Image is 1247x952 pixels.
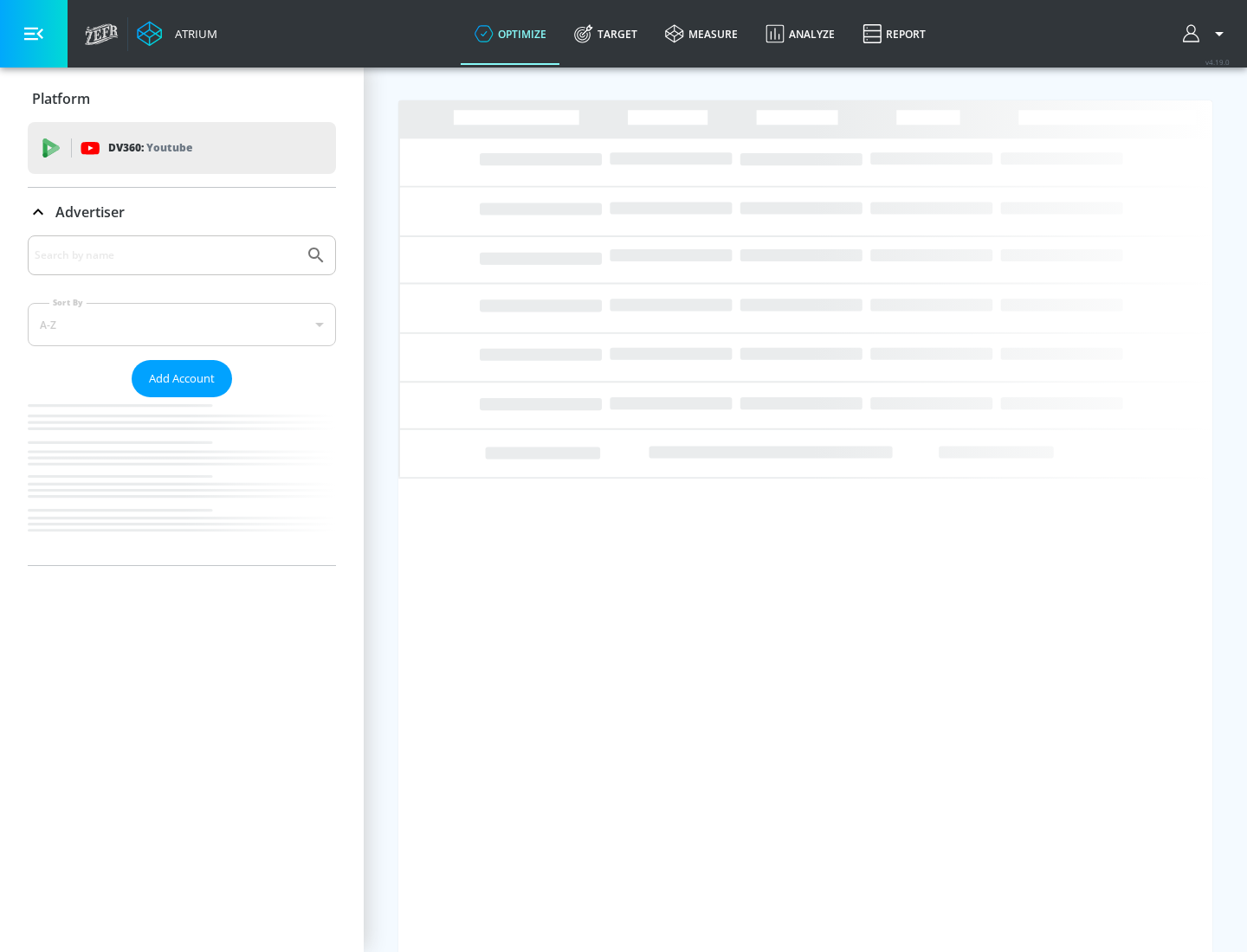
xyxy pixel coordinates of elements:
[49,297,87,308] label: Sort By
[149,369,215,389] span: Add Account
[28,397,336,565] nav: list of Advertiser
[752,3,849,65] a: Analyze
[132,360,232,397] button: Add Account
[28,235,336,565] div: Advertiser
[28,303,336,346] div: A-Z
[28,74,336,123] div: Platform
[55,203,125,222] p: Advertiser
[137,21,217,47] a: Atrium
[168,26,217,42] div: Atrium
[108,138,192,158] p: DV360:
[146,138,192,157] p: Youtube
[1205,57,1230,67] span: v 4.19.0
[560,3,651,65] a: Target
[849,3,940,65] a: Report
[461,3,560,65] a: optimize
[35,244,297,267] input: Search by name
[28,122,336,174] div: DV360: Youtube
[651,3,752,65] a: measure
[28,188,336,236] div: Advertiser
[32,89,90,108] p: Platform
